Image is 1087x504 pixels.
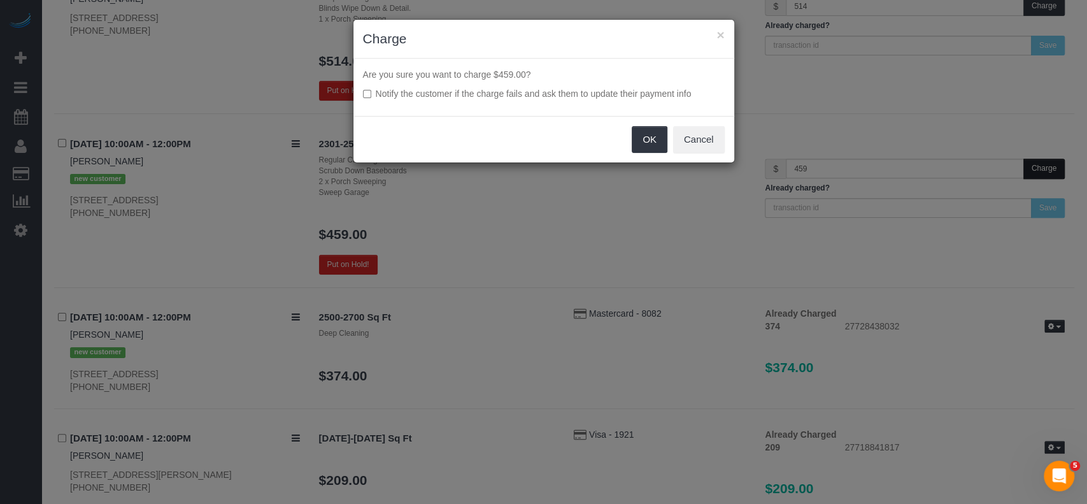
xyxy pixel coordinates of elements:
h3: Charge [363,29,725,48]
iframe: Intercom live chat [1044,461,1074,491]
label: Notify the customer if the charge fails and ask them to update their payment info [363,87,725,100]
button: OK [632,126,667,153]
span: 5 [1070,461,1080,471]
input: Notify the customer if the charge fails and ask them to update their payment info [363,90,371,98]
div: Are you sure you want to charge $459.00? [353,59,734,116]
button: × [716,28,724,41]
button: Cancel [673,126,725,153]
